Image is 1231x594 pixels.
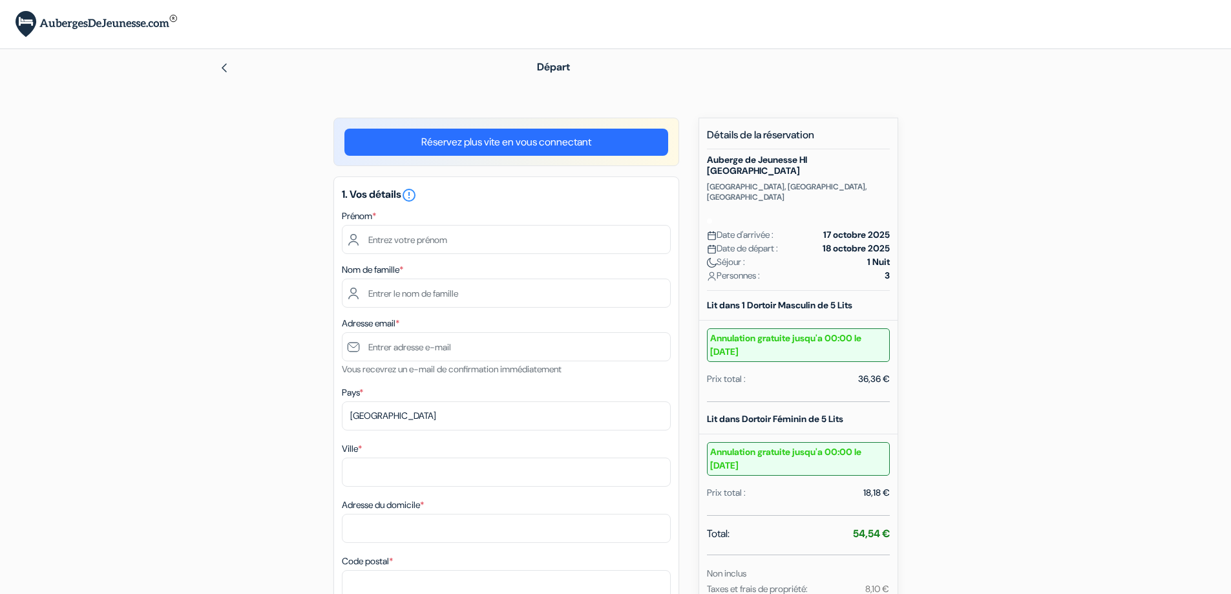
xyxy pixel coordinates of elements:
img: calendar.svg [707,244,717,254]
label: Prénom [342,209,376,223]
h5: Détails de la réservation [707,129,890,149]
strong: 3 [885,269,890,282]
h5: 1. Vos détails [342,187,671,203]
label: Pays [342,386,363,399]
span: Personnes : [707,269,760,282]
span: Total: [707,526,730,542]
img: user_icon.svg [707,271,717,281]
span: Séjour : [707,255,745,269]
p: [GEOGRAPHIC_DATA], [GEOGRAPHIC_DATA], [GEOGRAPHIC_DATA] [707,182,890,202]
strong: 17 octobre 2025 [823,228,890,242]
strong: 1 Nuit [867,255,890,269]
div: Prix total : [707,486,746,500]
input: Entrez votre prénom [342,225,671,254]
label: Adresse du domicile [342,498,424,512]
a: Réservez plus vite en vous connectant [344,129,668,156]
input: Entrer le nom de famille [342,279,671,308]
img: moon.svg [707,258,717,268]
label: Adresse email [342,317,399,330]
i: error_outline [401,187,417,203]
span: Date d'arrivée : [707,228,773,242]
small: Annulation gratuite jusqu'a 00:00 le [DATE] [707,328,890,362]
div: 36,36 € [858,372,890,386]
small: Non inclus [707,567,746,579]
label: Code postal [342,555,393,568]
img: left_arrow.svg [219,63,229,73]
span: Date de départ : [707,242,778,255]
small: Annulation gratuite jusqu'a 00:00 le [DATE] [707,442,890,476]
b: Lit dans 1 Dortoir Masculin de 5 Lits [707,299,852,311]
div: Prix total : [707,372,746,386]
strong: 18 octobre 2025 [823,242,890,255]
label: Ville [342,442,362,456]
img: calendar.svg [707,231,717,240]
strong: 54,54 € [853,527,890,540]
div: 18,18 € [863,486,890,500]
b: Lit dans Dortoir Féminin de 5 Lits [707,413,843,425]
input: Entrer adresse e-mail [342,332,671,361]
img: AubergesDeJeunesse.com [16,11,177,37]
a: error_outline [401,187,417,201]
h5: Auberge de Jeunesse HI [GEOGRAPHIC_DATA] [707,154,890,176]
label: Nom de famille [342,263,403,277]
span: Départ [537,60,570,74]
small: Vous recevrez un e-mail de confirmation immédiatement [342,363,562,375]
